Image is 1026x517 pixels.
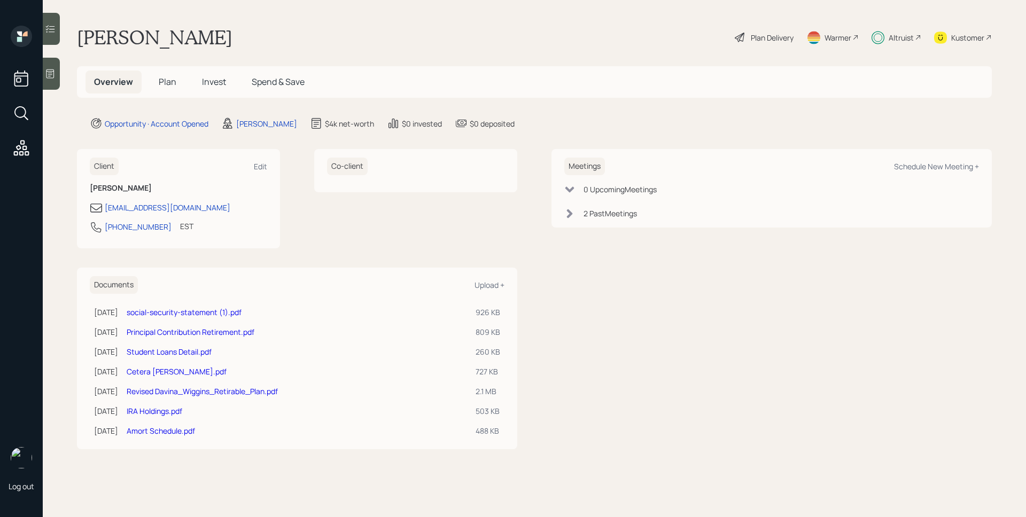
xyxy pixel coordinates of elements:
[90,184,267,193] h6: [PERSON_NAME]
[94,346,118,357] div: [DATE]
[476,307,500,318] div: 926 KB
[825,32,851,43] div: Warmer
[105,221,172,232] div: [PHONE_NUMBER]
[476,326,500,338] div: 809 KB
[159,76,176,88] span: Plan
[325,118,374,129] div: $4k net-worth
[470,118,515,129] div: $0 deposited
[94,326,118,338] div: [DATE]
[11,447,32,468] img: james-distasi-headshot.png
[90,276,138,294] h6: Documents
[180,221,193,232] div: EST
[127,347,212,357] a: Student Loans Detail.pdf
[94,307,118,318] div: [DATE]
[476,366,500,377] div: 727 KB
[476,386,500,397] div: 2.1 MB
[476,346,500,357] div: 260 KB
[127,406,182,416] a: IRA Holdings.pdf
[127,386,278,396] a: Revised Davina_Wiggins_Retirable_Plan.pdf
[94,76,133,88] span: Overview
[105,202,230,213] div: [EMAIL_ADDRESS][DOMAIN_NAME]
[90,158,119,175] h6: Client
[584,208,637,219] div: 2 Past Meeting s
[127,426,195,436] a: Amort Schedule.pdf
[327,158,368,175] h6: Co-client
[584,184,657,195] div: 0 Upcoming Meeting s
[77,26,232,49] h1: [PERSON_NAME]
[105,118,208,129] div: Opportunity · Account Opened
[751,32,794,43] div: Plan Delivery
[202,76,226,88] span: Invest
[94,425,118,436] div: [DATE]
[564,158,605,175] h6: Meetings
[402,118,442,129] div: $0 invested
[94,366,118,377] div: [DATE]
[889,32,914,43] div: Altruist
[94,386,118,397] div: [DATE]
[94,405,118,417] div: [DATE]
[475,280,504,290] div: Upload +
[9,481,34,491] div: Log out
[127,307,242,317] a: social-security-statement (1).pdf
[951,32,984,43] div: Kustomer
[894,161,979,171] div: Schedule New Meeting +
[476,405,500,417] div: 503 KB
[127,366,227,377] a: Cetera [PERSON_NAME].pdf
[254,161,267,171] div: Edit
[476,425,500,436] div: 488 KB
[236,118,297,129] div: [PERSON_NAME]
[252,76,305,88] span: Spend & Save
[127,327,254,337] a: Principal Contribution Retirement.pdf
